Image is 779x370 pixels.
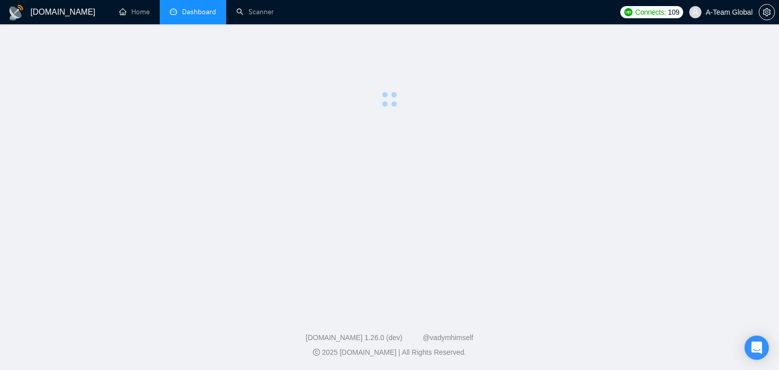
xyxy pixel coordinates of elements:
[422,334,473,342] a: @vadymhimself
[692,9,699,16] span: user
[236,8,274,16] a: searchScanner
[745,336,769,360] div: Open Intercom Messenger
[306,334,403,342] a: [DOMAIN_NAME] 1.26.0 (dev)
[759,8,774,16] span: setting
[119,8,150,16] a: homeHome
[759,8,775,16] a: setting
[635,7,666,18] span: Connects:
[182,8,216,16] span: Dashboard
[668,7,679,18] span: 109
[313,349,320,356] span: copyright
[624,8,632,16] img: upwork-logo.png
[8,5,24,21] img: logo
[170,8,177,15] span: dashboard
[8,347,771,358] div: 2025 [DOMAIN_NAME] | All Rights Reserved.
[759,4,775,20] button: setting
